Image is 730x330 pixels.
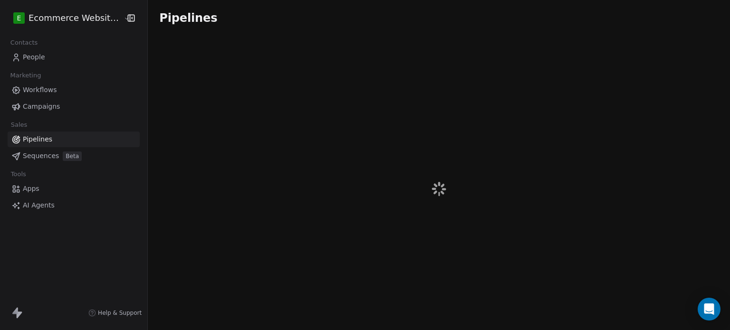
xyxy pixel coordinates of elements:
a: Help & Support [88,309,142,317]
span: Sales [7,118,31,132]
span: AI Agents [23,200,55,210]
a: SequencesBeta [8,148,140,164]
a: AI Agents [8,198,140,213]
a: Campaigns [8,99,140,114]
span: Apps [23,184,39,194]
span: Contacts [6,36,42,50]
span: People [23,52,45,62]
span: Pipelines [159,11,217,25]
span: Campaigns [23,102,60,112]
span: Beta [63,151,82,161]
button: EEcommerce Website Builder [11,10,117,26]
a: Pipelines [8,132,140,147]
span: Sequences [23,151,59,161]
a: Apps [8,181,140,197]
span: Help & Support [98,309,142,317]
a: Workflows [8,82,140,98]
span: Tools [7,167,30,181]
span: Workflows [23,85,57,95]
span: Pipelines [23,134,52,144]
span: Ecommerce Website Builder [29,12,121,24]
div: Open Intercom Messenger [698,298,720,321]
a: People [8,49,140,65]
span: Marketing [6,68,45,83]
span: E [17,13,21,23]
